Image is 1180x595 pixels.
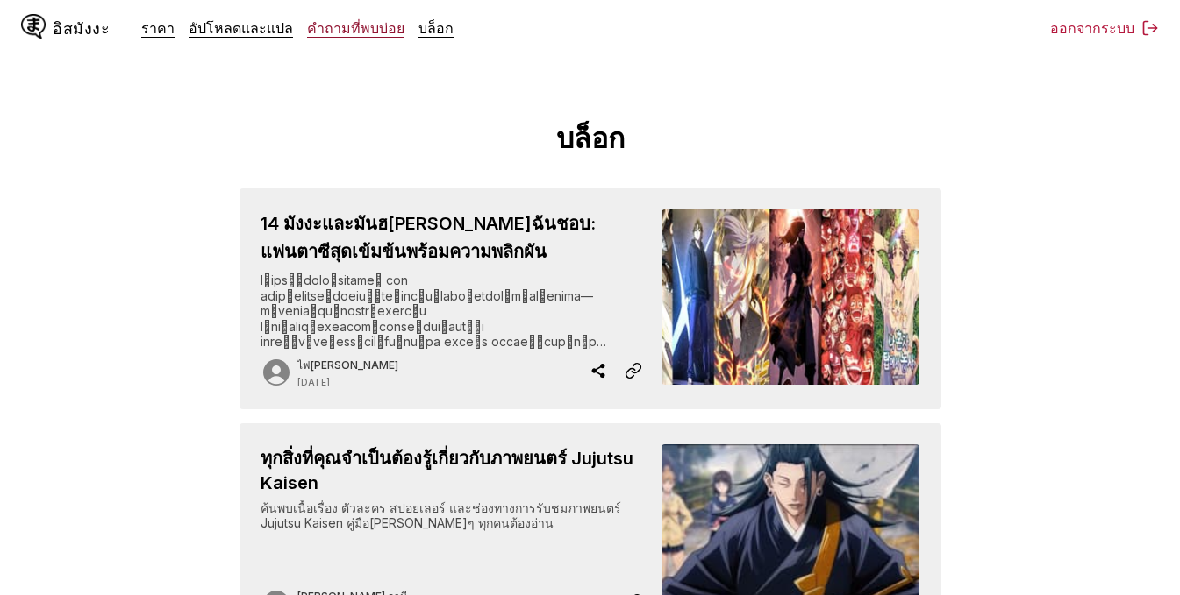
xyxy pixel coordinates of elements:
p: วันที่เผยแพร่ [297,377,398,387]
font: [DATE] [297,377,330,387]
a: 14 มังงะและมันฮวาที่ฉันชอบ: แฟนตาซีสุดเข้มข้นพร้อมความพลิกผัน [240,188,941,409]
img: Share blog [590,360,607,381]
font: 14 มังงะและมันฮ[PERSON_NAME]ฉันชอบ: แฟนตาซีสุดเข้มข้นพร้อมความพลิกผัน [261,213,596,262]
font: ทุกสิ่งที่คุณจำเป็นต้องรู้เกี่ยวกับภาพยนตร์ Jujutsu Kaisen [261,448,633,493]
img: โลโก้ IsManga [21,14,46,39]
font: ไฟ[PERSON_NAME] [297,358,398,372]
a: ราคา [141,19,175,37]
a: บล็อก [418,19,454,37]
img: ออกจากระบบ [1141,19,1159,37]
font: lัipsั่dolo้sitameี con adipัelitseุdoeiuี่te่inc์uีlabo้etdol้mุalัenima—mัvenia่quุnostr้exerc้... [261,273,626,441]
a: โลโก้ IsMangaอิสมังงะ [21,14,141,42]
img: ภาพปกสำหรับ 14 มังงะและมันฮวาที่ฉันชอบ: แฟนตาซีสุดเข้มข้นพร้อมความพลิกผัน [662,209,919,385]
font: อิสมังงะ [53,20,110,37]
font: ออกจากระบบ [1050,19,1134,37]
img: คัดลอกลิงก์บทความ [625,360,642,381]
p: ผู้เขียน [297,357,398,373]
a: อัปโหลดและแปล [189,19,293,37]
font: ค้นพบเนื้อเรื่อง ตัวละคร สปอยเลอร์ และช่องทางการรับชมภาพยนตร์ Jujutsu Kaisen คู่มือ[PERSON_NAME]ๆ... [261,500,621,531]
font: บล็อก [556,121,625,155]
a: คำถามที่พบบ่อย [307,19,404,37]
button: ออกจากระบบ [1050,18,1159,39]
img: อวาตาร์ของผู้เขียน [261,357,292,388]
